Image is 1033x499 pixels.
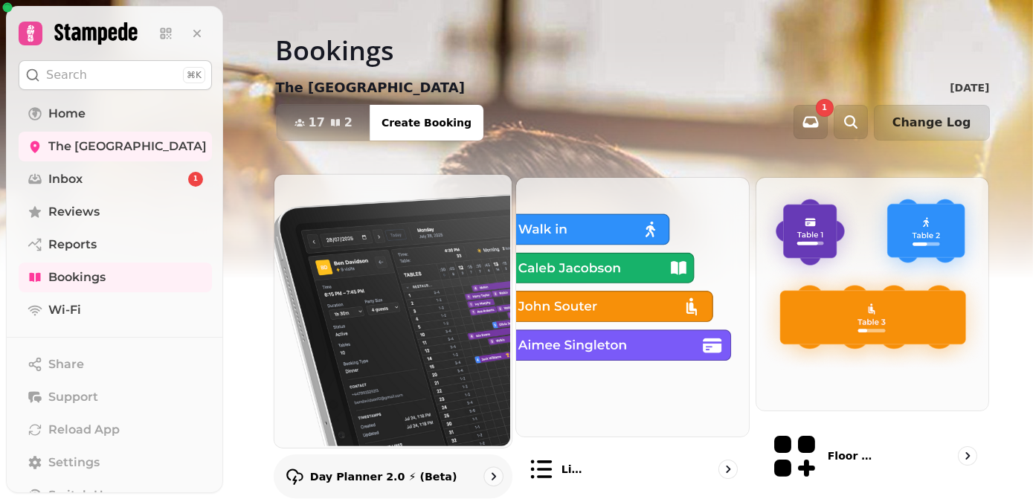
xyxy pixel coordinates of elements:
[892,117,971,129] span: Change Log
[874,105,990,141] button: Change Log
[370,105,483,141] button: Create Booking
[48,236,97,254] span: Reports
[19,99,212,129] a: Home
[48,170,83,188] span: Inbox
[19,197,212,227] a: Reviews
[309,469,457,483] p: Day Planner 2.0 ⚡ (Beta)
[561,462,587,477] p: List view
[721,462,736,477] svg: go to
[822,104,827,112] span: 1
[755,176,988,409] img: Floor Plans (beta)
[19,350,212,379] button: Share
[276,77,465,98] p: The [GEOGRAPHIC_DATA]
[48,355,84,373] span: Share
[382,117,472,128] span: Create Booking
[19,382,212,412] button: Support
[48,454,100,471] span: Settings
[756,177,990,495] a: Floor Plans (beta)Floor Plans (beta)
[309,117,325,129] span: 17
[19,164,212,194] a: Inbox1
[515,176,747,435] img: List view
[48,138,207,155] span: The [GEOGRAPHIC_DATA]
[46,66,87,84] p: Search
[48,203,100,221] span: Reviews
[19,230,212,260] a: Reports
[19,132,212,161] a: The [GEOGRAPHIC_DATA]
[48,388,98,406] span: Support
[486,469,501,483] svg: go to
[48,421,120,439] span: Reload App
[19,60,212,90] button: Search⌘K
[193,174,198,184] span: 1
[344,117,353,129] span: 2
[48,301,81,319] span: Wi-Fi
[515,177,750,495] a: List viewList view
[48,105,86,123] span: Home
[19,448,212,477] a: Settings
[273,174,512,498] a: Day Planner 2.0 ⚡ (Beta)Day Planner 2.0 ⚡ (Beta)
[19,295,212,325] a: Wi-Fi
[828,448,879,463] p: Floor Plans (beta)
[960,448,975,463] svg: go to
[277,105,370,141] button: 172
[183,67,205,83] div: ⌘K
[48,268,106,286] span: Bookings
[19,415,212,445] button: Reload App
[19,263,212,292] a: Bookings
[272,173,509,446] img: Day Planner 2.0 ⚡ (Beta)
[950,80,989,95] p: [DATE]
